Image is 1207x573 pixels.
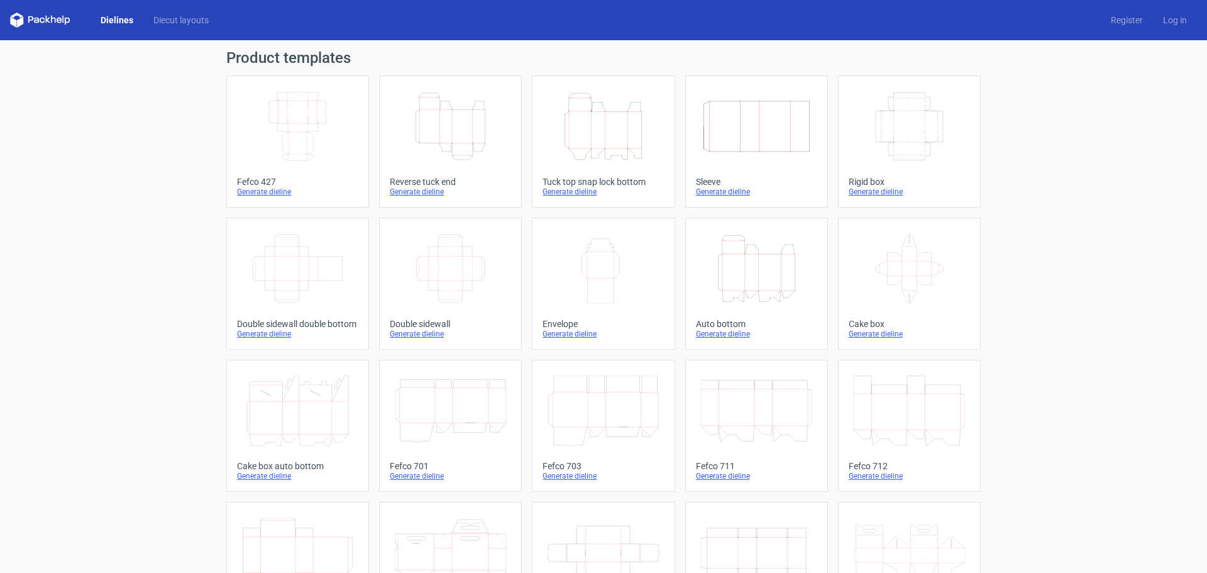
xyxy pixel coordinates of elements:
[226,360,369,492] a: Cake box auto bottomGenerate dieline
[849,461,970,471] div: Fefco 712
[143,14,219,26] a: Diecut layouts
[237,329,358,339] div: Generate dieline
[237,187,358,197] div: Generate dieline
[838,218,981,350] a: Cake boxGenerate dieline
[685,218,828,350] a: Auto bottomGenerate dieline
[849,177,970,187] div: Rigid box
[237,177,358,187] div: Fefco 427
[237,319,358,329] div: Double sidewall double bottom
[390,177,511,187] div: Reverse tuck end
[1101,14,1153,26] a: Register
[379,218,522,350] a: Double sidewallGenerate dieline
[696,329,817,339] div: Generate dieline
[226,218,369,350] a: Double sidewall double bottomGenerate dieline
[532,360,675,492] a: Fefco 703Generate dieline
[849,471,970,481] div: Generate dieline
[849,187,970,197] div: Generate dieline
[685,75,828,208] a: SleeveGenerate dieline
[685,360,828,492] a: Fefco 711Generate dieline
[379,75,522,208] a: Reverse tuck endGenerate dieline
[390,461,511,471] div: Fefco 701
[543,471,664,481] div: Generate dieline
[543,187,664,197] div: Generate dieline
[838,360,981,492] a: Fefco 712Generate dieline
[838,75,981,208] a: Rigid boxGenerate dieline
[696,187,817,197] div: Generate dieline
[91,14,143,26] a: Dielines
[390,319,511,329] div: Double sidewall
[849,329,970,339] div: Generate dieline
[696,471,817,481] div: Generate dieline
[379,360,522,492] a: Fefco 701Generate dieline
[543,319,664,329] div: Envelope
[226,75,369,208] a: Fefco 427Generate dieline
[696,177,817,187] div: Sleeve
[390,187,511,197] div: Generate dieline
[1153,14,1197,26] a: Log in
[543,461,664,471] div: Fefco 703
[237,461,358,471] div: Cake box auto bottom
[849,319,970,329] div: Cake box
[696,461,817,471] div: Fefco 711
[390,329,511,339] div: Generate dieline
[543,329,664,339] div: Generate dieline
[696,319,817,329] div: Auto bottom
[226,50,981,65] h1: Product templates
[237,471,358,481] div: Generate dieline
[390,471,511,481] div: Generate dieline
[543,177,664,187] div: Tuck top snap lock bottom
[532,218,675,350] a: EnvelopeGenerate dieline
[532,75,675,208] a: Tuck top snap lock bottomGenerate dieline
